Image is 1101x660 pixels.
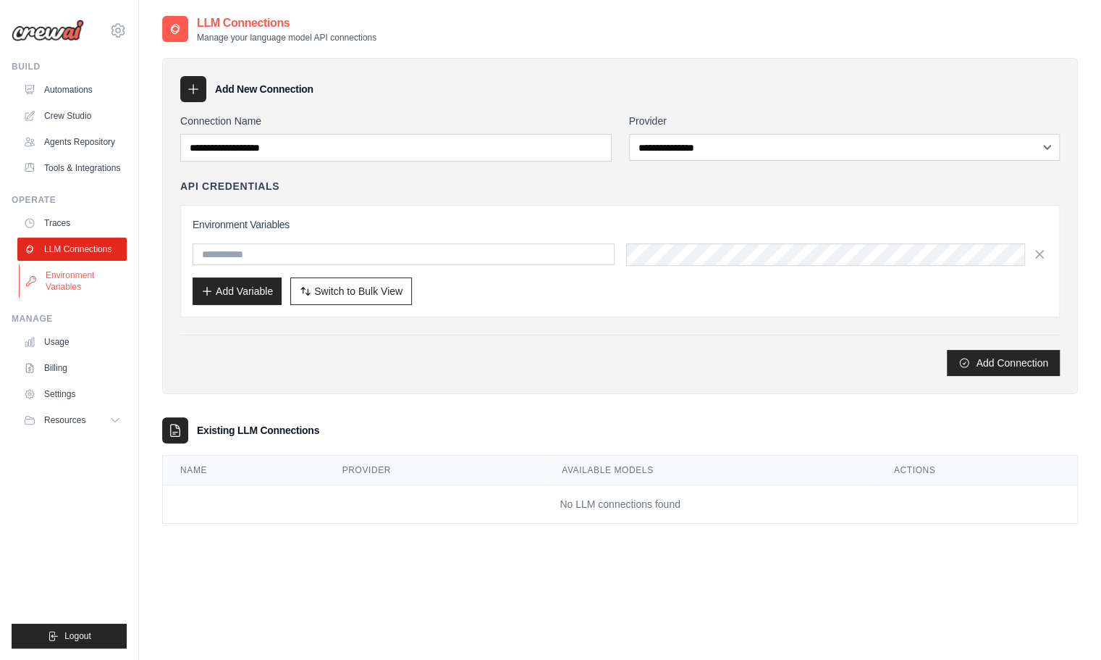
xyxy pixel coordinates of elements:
a: Traces [17,212,127,235]
span: Switch to Bulk View [314,284,402,298]
span: Logout [64,630,91,642]
button: Logout [12,624,127,648]
button: Add Variable [193,277,282,305]
label: Provider [629,114,1060,128]
a: Usage [17,330,127,354]
label: Connection Name [180,114,612,128]
a: Billing [17,356,127,380]
button: Resources [17,409,127,432]
a: Tools & Integrations [17,156,127,180]
button: Switch to Bulk View [290,277,412,305]
a: Settings [17,383,127,406]
th: Name [163,456,325,485]
span: Resources [44,414,85,426]
h4: API Credentials [180,179,279,193]
a: Agents Repository [17,130,127,154]
img: Logo [12,20,84,41]
button: Add Connection [947,350,1060,376]
th: Actions [877,456,1077,485]
th: Provider [325,456,544,485]
h3: Add New Connection [215,82,313,96]
p: Manage your language model API connections [197,32,376,43]
th: Available Models [544,456,877,485]
h3: Existing LLM Connections [197,423,319,438]
td: No LLM connections found [163,485,1077,523]
h2: LLM Connections [197,14,376,32]
div: Operate [12,194,127,206]
a: Automations [17,78,127,101]
div: Manage [12,313,127,325]
a: LLM Connections [17,238,127,261]
a: Crew Studio [17,104,127,128]
div: Build [12,61,127,72]
a: Environment Variables [19,264,128,298]
h3: Environment Variables [193,217,1047,232]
